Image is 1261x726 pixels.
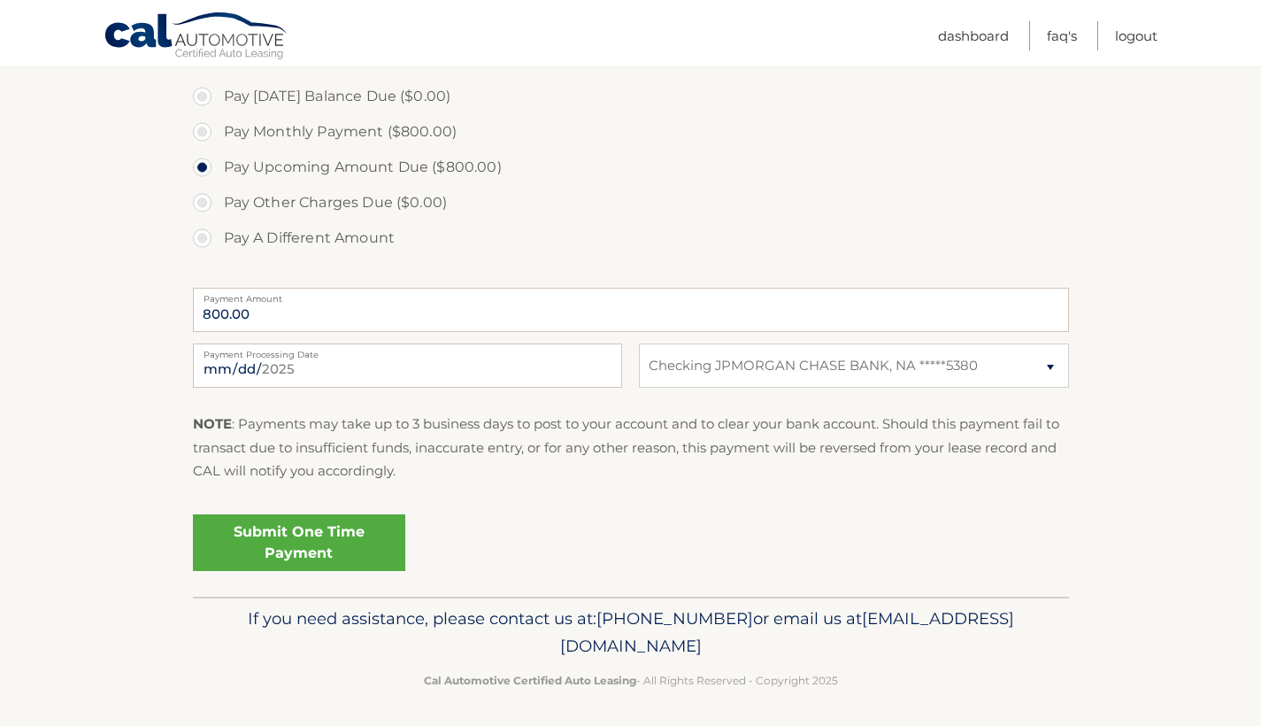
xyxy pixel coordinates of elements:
[193,220,1069,256] label: Pay A Different Amount
[193,344,622,388] input: Payment Date
[204,671,1057,690] p: - All Rights Reserved - Copyright 2025
[193,288,1069,302] label: Payment Amount
[193,415,232,432] strong: NOTE
[204,605,1057,661] p: If you need assistance, please contact us at: or email us at
[193,413,1069,483] p: : Payments may take up to 3 business days to post to your account and to clear your bank account....
[193,185,1069,220] label: Pay Other Charges Due ($0.00)
[424,674,636,687] strong: Cal Automotive Certified Auto Leasing
[193,150,1069,185] label: Pay Upcoming Amount Due ($800.00)
[193,514,405,571] a: Submit One Time Payment
[596,608,753,629] span: [PHONE_NUMBER]
[1047,21,1077,50] a: FAQ's
[193,114,1069,150] label: Pay Monthly Payment ($800.00)
[1115,21,1157,50] a: Logout
[938,21,1009,50] a: Dashboard
[104,12,289,63] a: Cal Automotive
[193,288,1069,332] input: Payment Amount
[193,79,1069,114] label: Pay [DATE] Balance Due ($0.00)
[193,344,622,358] label: Payment Processing Date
